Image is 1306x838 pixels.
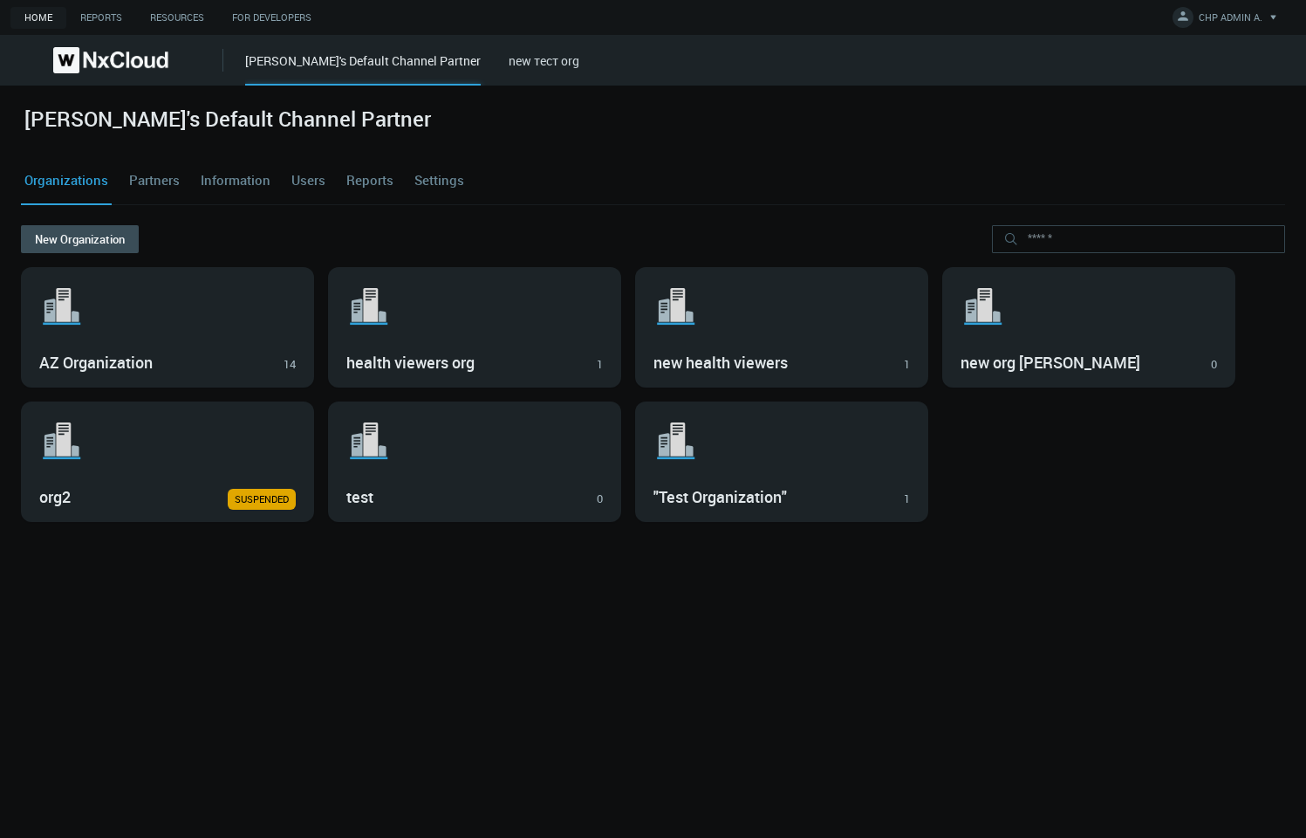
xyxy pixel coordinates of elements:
[597,356,603,374] div: 1
[904,491,910,508] div: 1
[346,488,578,507] h3: test
[39,488,228,507] h3: org2
[904,356,910,374] div: 1
[1211,356,1217,374] div: 0
[66,7,136,29] a: Reports
[653,354,885,373] h3: new health viewers
[21,157,112,204] a: Organizations
[218,7,325,29] a: For Developers
[10,7,66,29] a: Home
[961,354,1192,373] h3: new org [PERSON_NAME]
[39,354,270,373] h3: AZ Organization
[228,489,296,510] a: SUSPENDED
[24,106,431,132] h2: [PERSON_NAME]'s Default Channel Partner
[126,157,183,204] a: Partners
[653,488,885,507] h3: "Test Organization"
[509,52,579,69] a: new тест org
[197,157,274,204] a: Information
[136,7,218,29] a: Resources
[411,157,468,204] a: Settings
[245,52,481,86] div: [PERSON_NAME]'s Default Channel Partner
[288,157,329,204] a: Users
[53,47,168,73] img: Nx Cloud logo
[1199,10,1262,31] span: CHP ADMIN A.
[597,491,603,508] div: 0
[21,225,139,253] button: New Organization
[343,157,397,204] a: Reports
[346,354,578,373] h3: health viewers org
[284,356,296,374] div: 14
